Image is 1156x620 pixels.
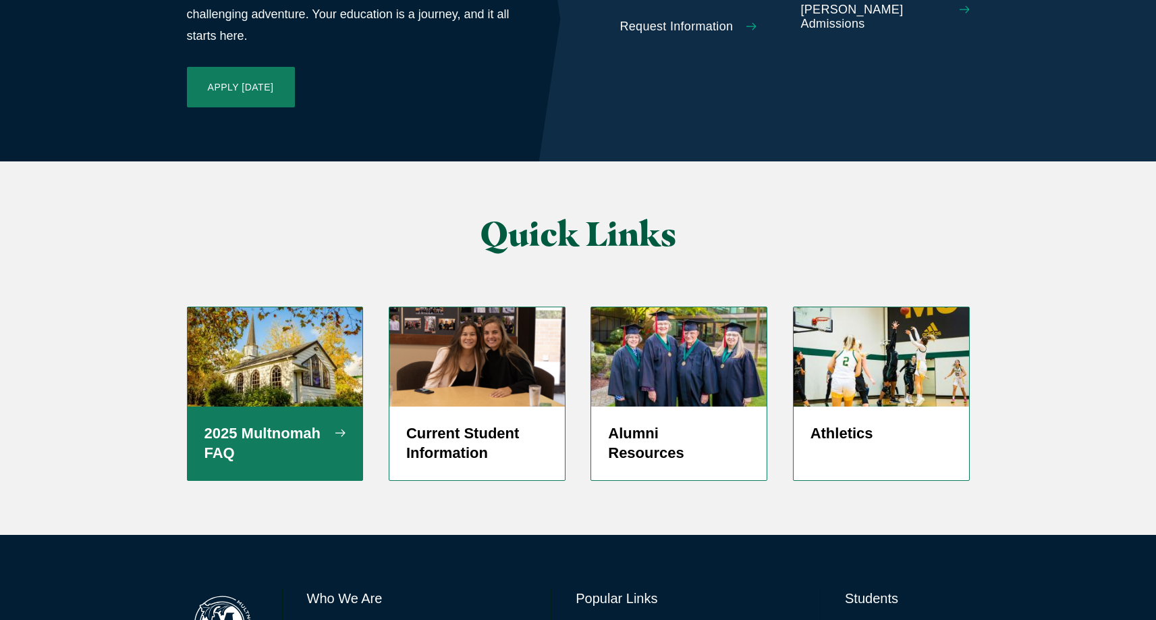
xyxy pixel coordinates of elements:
[590,307,767,481] a: 50 Year Alumni 2019 Alumni Resources
[620,20,734,34] span: Request Information
[810,423,952,444] h5: Athletics
[591,307,767,406] img: 50 Year Alumni 2019
[204,423,346,464] h5: 2025 Multnomah FAQ
[620,20,789,34] a: Request Information
[608,423,750,464] h5: Alumni Resources
[187,67,295,107] a: Apply [DATE]
[794,307,969,406] img: WBBALL_WEB
[576,589,796,608] h6: Popular Links
[793,307,970,481] a: Women's Basketball player shooting jump shot Athletics
[307,589,527,608] h6: Who We Are
[845,589,969,608] h6: Students
[321,215,835,253] h2: Quick Links
[188,307,363,406] img: Prayer Chapel in Fall
[389,307,566,481] a: screenshot-2024-05-27-at-1.37.12-pm Current Student Information
[187,307,364,481] a: Prayer Chapel in Fall 2025 Multnomah FAQ
[389,307,565,406] img: screenshot-2024-05-27-at-1.37.12-pm
[406,423,548,464] h5: Current Student Information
